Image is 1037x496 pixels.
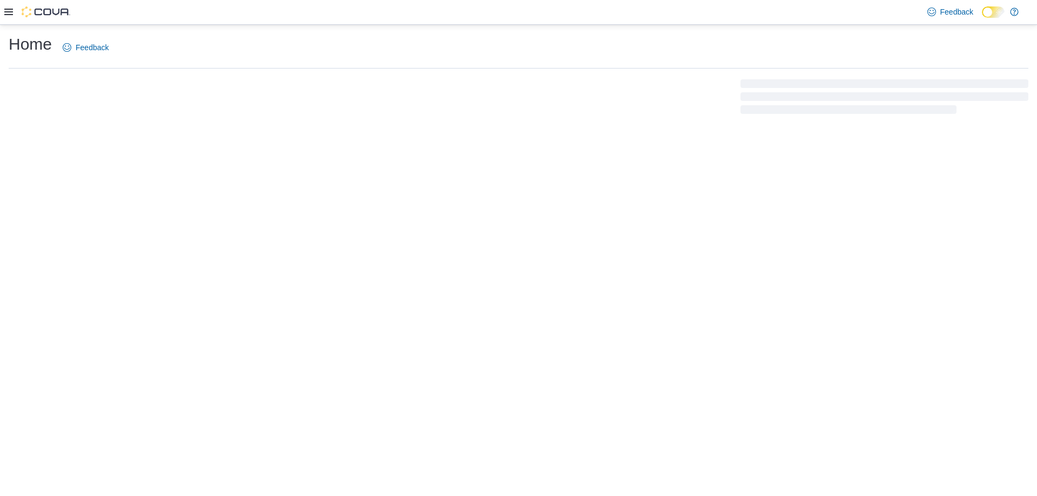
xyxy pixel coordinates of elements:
[923,1,978,23] a: Feedback
[740,81,1028,116] span: Loading
[940,6,973,17] span: Feedback
[22,6,70,17] img: Cova
[58,37,113,58] a: Feedback
[982,6,1005,18] input: Dark Mode
[76,42,109,53] span: Feedback
[9,33,52,55] h1: Home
